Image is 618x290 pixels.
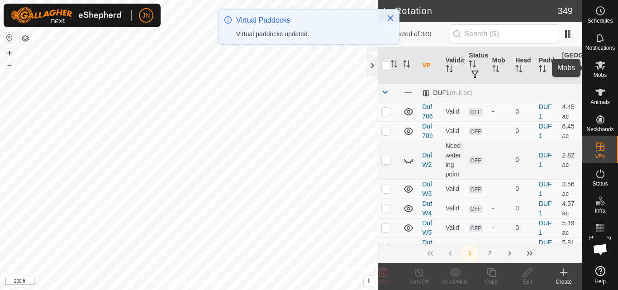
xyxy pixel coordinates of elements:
a: Contact Us [198,278,224,286]
p-sorticon: Activate to sort [446,67,453,74]
td: 4.45 ac [558,102,582,121]
span: Help [594,279,606,284]
span: 0 selected of 349 [383,29,449,39]
a: DUF1 [539,219,552,236]
button: Next Page [501,244,519,262]
span: Mobs [594,72,607,78]
div: - [492,107,509,116]
a: DUF1 [539,152,552,168]
td: 0 [512,179,535,199]
a: DUF1 [539,200,552,217]
td: 0 [512,102,535,121]
td: Need watering point [442,141,466,179]
a: Duf W2 [422,152,432,168]
td: 5.19 ac [558,218,582,238]
th: Status [465,47,489,84]
div: Virtual Paddocks [236,15,377,26]
span: Delete [375,279,391,285]
th: Head [512,47,535,84]
input: Search (S) [450,24,559,43]
span: VPs [595,154,605,159]
span: 349 [558,4,573,18]
div: Turn Off [401,278,437,286]
a: Duf W4 [422,200,432,217]
div: Virtual paddocks updated. [236,29,377,39]
a: Duf W5 [422,219,432,236]
span: Infra [594,208,605,214]
img: Gallagher Logo [11,7,124,24]
td: Valid [442,218,466,238]
td: 0 [512,199,535,218]
p-sorticon: Activate to sort [403,62,410,69]
a: DUF1 [539,181,552,197]
a: DUF1 [539,123,552,139]
td: Valid [442,102,466,121]
button: Last Page [521,244,539,262]
td: 0 [512,121,535,141]
td: 3.56 ac [558,179,582,199]
span: JN [142,11,150,20]
div: - [492,223,509,233]
td: 0 [512,238,535,257]
td: 2.82 ac [558,141,582,179]
a: DUF1 [539,103,552,120]
p-sorticon: Activate to sort [539,67,546,74]
p-sorticon: Activate to sort [515,67,523,74]
span: OFF [469,244,482,252]
p-sorticon: Activate to sort [390,62,398,69]
span: Notifications [585,45,615,51]
a: Help [582,262,618,288]
button: 1 [461,244,479,262]
span: (null ac) [450,89,472,96]
span: OFF [469,205,482,213]
button: 2 [481,244,499,262]
span: Animals [590,100,610,105]
td: 0 [512,141,535,179]
th: Mob [489,47,512,84]
h2: In Rotation [383,5,557,16]
div: - [492,155,509,165]
div: Copy [473,278,509,286]
span: Neckbands [586,127,613,132]
div: Edit [509,278,546,286]
button: Close [384,12,397,24]
div: - [492,204,509,213]
div: Open chat [587,236,614,263]
a: Duf 709 [422,123,433,139]
td: Valid [442,121,466,141]
div: Create [546,278,582,286]
p-sorticon: Activate to sort [469,62,476,69]
span: OFF [469,128,482,135]
a: DUF1 [539,239,552,256]
td: 4.57 ac [558,199,582,218]
span: OFF [469,157,482,164]
span: i [368,277,370,285]
p-sorticon: Activate to sort [562,71,569,78]
p-sorticon: Activate to sort [492,67,499,74]
div: DUF1 [422,89,472,97]
a: Duf W6 [422,239,432,256]
div: Show/Hide [437,278,473,286]
td: Valid [442,199,466,218]
span: Schedules [587,18,613,24]
td: 5.81 ac [558,238,582,257]
button: i [364,276,374,286]
th: VP [418,47,442,84]
a: Duf 706 [422,103,433,120]
div: - [492,242,509,252]
div: - [492,184,509,194]
th: Validity [442,47,466,84]
span: OFF [469,224,482,232]
th: Paddock [535,47,559,84]
button: + [4,48,15,58]
td: Valid [442,179,466,199]
a: Privacy Policy [153,278,187,286]
div: - [492,126,509,136]
span: OFF [469,108,482,116]
a: Duf W3 [422,181,432,197]
th: [GEOGRAPHIC_DATA] Area [558,47,582,84]
span: Status [592,181,608,186]
span: Heatmap [589,235,611,241]
td: 0 [512,218,535,238]
button: Map Layers [20,33,31,44]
